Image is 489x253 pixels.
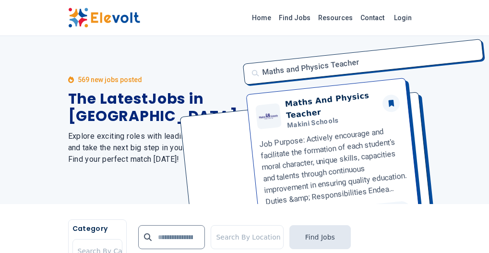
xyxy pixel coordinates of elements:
button: Find Jobs [289,225,351,249]
a: Login [388,8,417,27]
a: Resources [314,10,357,25]
a: Home [248,10,275,25]
h5: Category [72,224,123,233]
a: Contact [357,10,388,25]
h1: The Latest Jobs in [GEOGRAPHIC_DATA] [68,90,238,125]
p: 569 new jobs posted [78,75,142,84]
h2: Explore exciting roles with leading companies and take the next big step in your career. Find you... [68,131,238,165]
a: Find Jobs [275,10,314,25]
img: Elevolt [68,8,140,28]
